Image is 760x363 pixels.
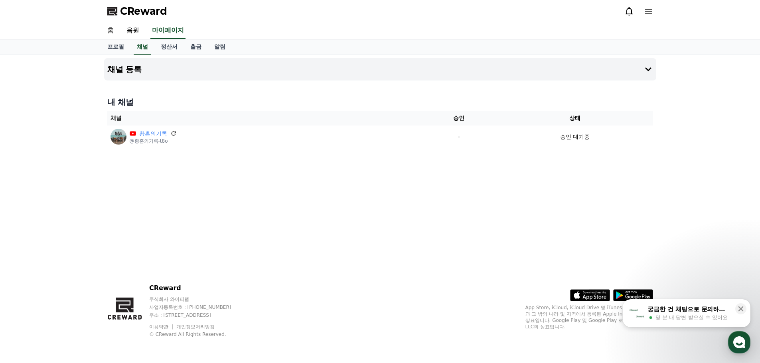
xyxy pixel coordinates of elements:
[149,312,247,318] p: 주소 : [STREET_ADDRESS]
[149,331,247,337] p: © CReward All Rights Reserved.
[176,324,215,330] a: 개인정보처리방침
[107,96,653,108] h4: 내 채널
[149,296,247,302] p: 주식회사 와이피랩
[101,22,120,39] a: 홈
[120,5,167,18] span: CReward
[421,111,497,126] th: 승인
[184,39,208,55] a: 출금
[107,5,167,18] a: CReward
[149,283,247,293] p: CReward
[560,133,590,141] p: 승인 대기중
[111,129,126,145] img: 황혼의기록
[150,22,186,39] a: 마이페이지
[149,304,247,310] p: 사업자등록번호 : [PHONE_NUMBER]
[120,22,146,39] a: 음원
[104,58,656,80] button: 채널 등록
[525,304,653,330] p: App Store, iCloud, iCloud Drive 및 iTunes Store는 미국과 그 밖의 나라 및 지역에서 등록된 Apple Inc.의 서비스 상표입니다. Goo...
[149,324,174,330] a: 이용약관
[107,111,421,126] th: 채널
[424,133,494,141] p: -
[130,138,177,144] p: @황혼의기록-t8o
[139,130,167,138] a: 황혼의기록
[134,39,151,55] a: 채널
[154,39,184,55] a: 정산서
[101,39,130,55] a: 프로필
[497,111,653,126] th: 상태
[208,39,232,55] a: 알림
[107,65,142,74] h4: 채널 등록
